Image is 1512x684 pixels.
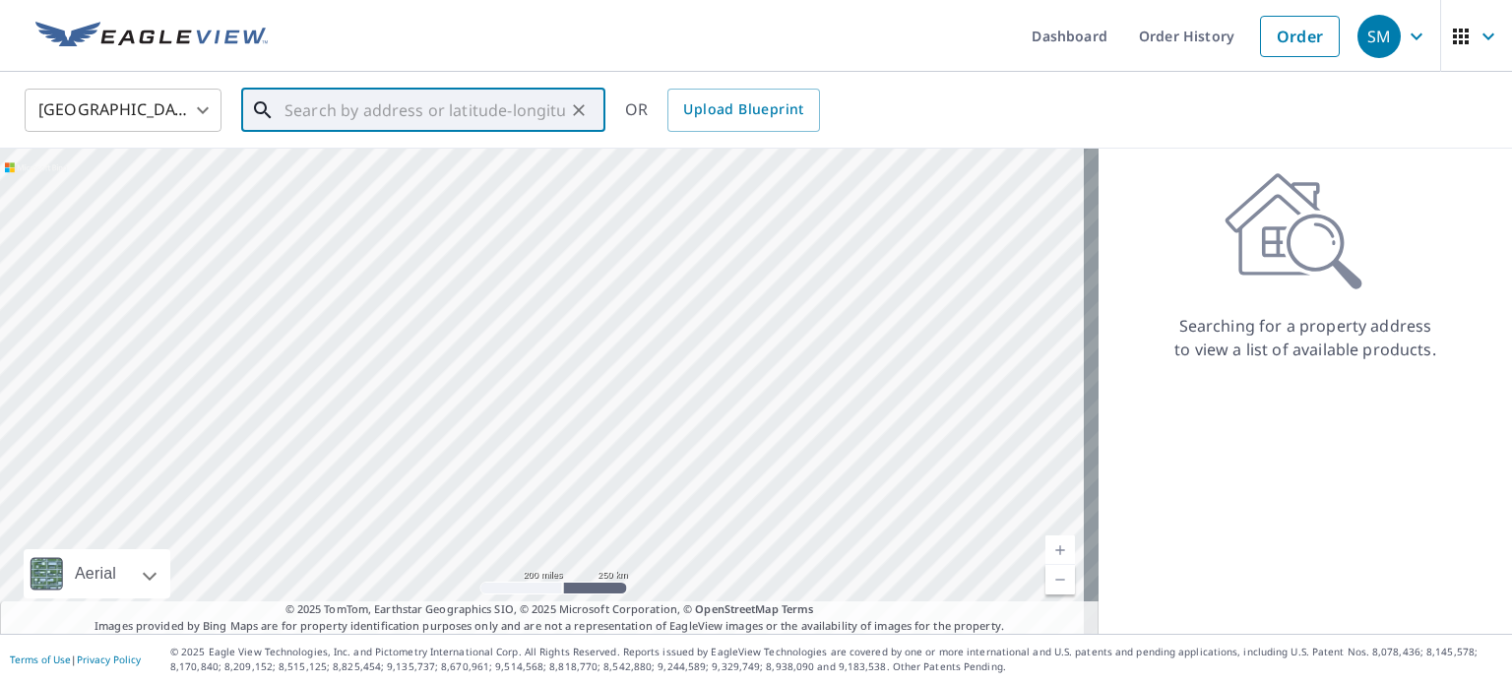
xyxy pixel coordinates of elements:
div: Aerial [69,549,122,598]
p: | [10,653,141,665]
a: OpenStreetMap [695,601,778,616]
img: EV Logo [35,22,268,51]
p: Searching for a property address to view a list of available products. [1173,314,1437,361]
a: Terms [782,601,814,616]
p: © 2025 Eagle View Technologies, Inc. and Pictometry International Corp. All Rights Reserved. Repo... [170,645,1502,674]
span: © 2025 TomTom, Earthstar Geographics SIO, © 2025 Microsoft Corporation, © [285,601,814,618]
a: Current Level 5, Zoom In [1045,535,1075,565]
input: Search by address or latitude-longitude [284,83,565,138]
a: Terms of Use [10,653,71,666]
a: Current Level 5, Zoom Out [1045,565,1075,594]
div: Aerial [24,549,170,598]
div: OR [625,89,820,132]
button: Clear [565,96,593,124]
a: Upload Blueprint [667,89,819,132]
div: [GEOGRAPHIC_DATA] [25,83,221,138]
a: Privacy Policy [77,653,141,666]
div: SM [1357,15,1401,58]
span: Upload Blueprint [683,97,803,122]
a: Order [1260,16,1340,57]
